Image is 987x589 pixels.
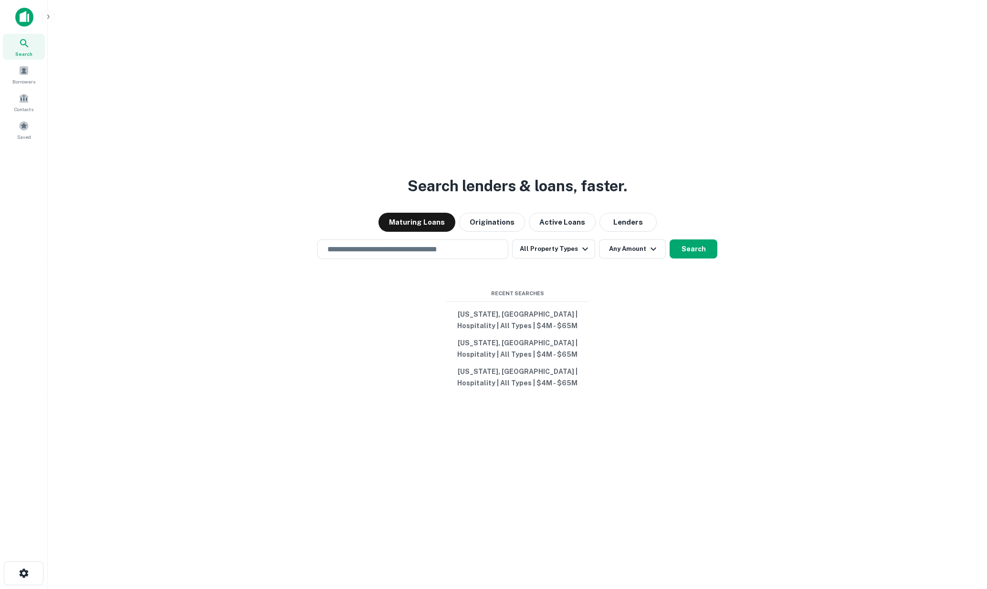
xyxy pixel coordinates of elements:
button: All Property Types [512,239,595,258]
span: Search [15,50,32,58]
button: [US_STATE], [GEOGRAPHIC_DATA] | Hospitality | All Types | $4M - $65M [446,363,589,392]
span: Borrowers [12,78,35,85]
button: [US_STATE], [GEOGRAPHIC_DATA] | Hospitality | All Types | $4M - $65M [446,306,589,334]
a: Search [3,34,45,60]
button: Active Loans [529,213,596,232]
a: Contacts [3,89,45,115]
a: Borrowers [3,62,45,87]
a: Saved [3,117,45,143]
button: [US_STATE], [GEOGRAPHIC_DATA] | Hospitality | All Types | $4M - $65M [446,334,589,363]
span: Contacts [14,105,33,113]
img: capitalize-icon.png [15,8,33,27]
button: Originations [459,213,525,232]
h3: Search lenders & loans, faster. [408,175,627,197]
iframe: Chat Widget [939,513,987,558]
button: Search [670,239,717,258]
span: Recent Searches [446,289,589,298]
span: Saved [17,133,31,141]
button: Lenders [599,213,657,232]
button: Maturing Loans [378,213,455,232]
button: Any Amount [599,239,666,258]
